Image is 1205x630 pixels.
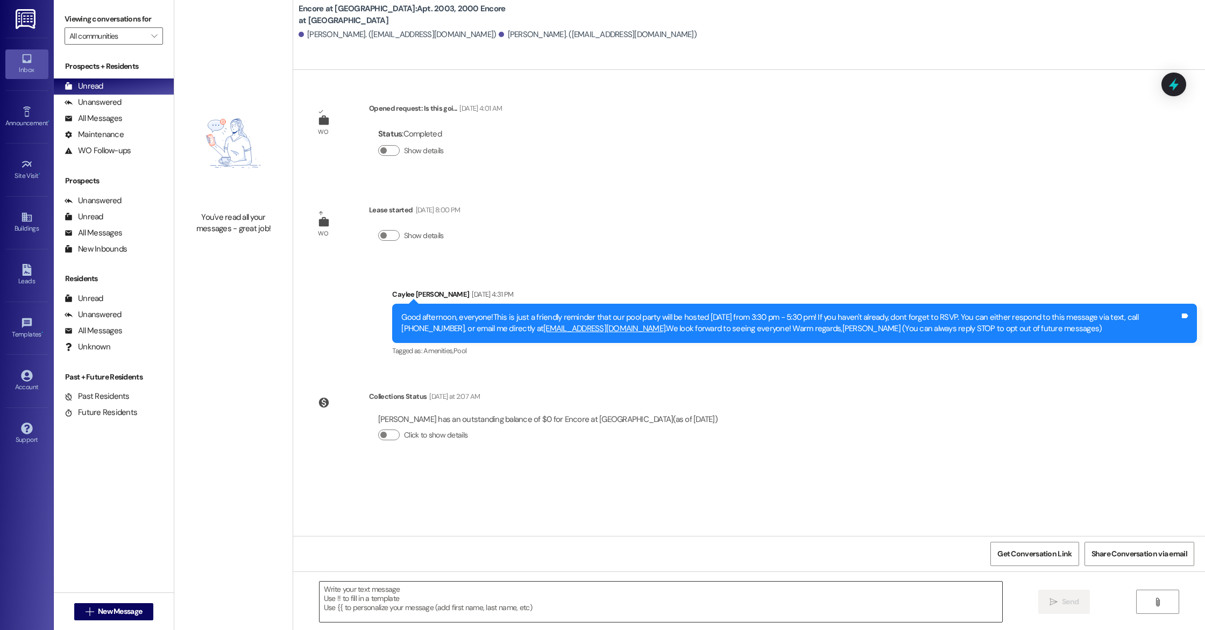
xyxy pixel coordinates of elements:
[413,204,460,216] div: [DATE] 8:00 PM
[54,371,174,383] div: Past + Future Residents
[186,212,281,235] div: You've read all your messages - great job!
[74,603,154,620] button: New Message
[54,273,174,284] div: Residents
[48,118,49,125] span: •
[65,11,163,27] label: Viewing conversations for
[86,607,94,616] i: 
[65,145,131,156] div: WO Follow-ups
[318,228,328,239] div: WO
[65,211,103,223] div: Unread
[65,325,122,337] div: All Messages
[469,289,513,300] div: [DATE] 4:31 PM
[65,391,130,402] div: Past Residents
[65,244,127,255] div: New Inbounds
[41,329,43,337] span: •
[65,227,122,239] div: All Messages
[404,145,444,156] label: Show details
[65,309,122,320] div: Unanswered
[299,3,514,26] b: Encore at [GEOGRAPHIC_DATA]: Apt. 2003, 2000 Encore at [GEOGRAPHIC_DATA]
[98,606,142,617] span: New Message
[369,391,427,402] div: Collections Status
[39,170,40,178] span: •
[404,230,444,241] label: Show details
[378,414,718,425] div: [PERSON_NAME] has an outstanding balance of $0 for Encore at [GEOGRAPHIC_DATA] (as of [DATE])
[1091,548,1187,560] span: Share Conversation via email
[1038,590,1090,614] button: Send
[369,103,502,118] div: Opened request: Is this goi...
[5,261,48,290] a: Leads
[401,312,1180,335] div: Good afternoon, everyone!This is just a friendly reminder that our pool party will be hosted [DAT...
[423,346,453,355] span: Amenities ,
[65,81,103,92] div: Unread
[1084,542,1194,566] button: Share Conversation via email
[1050,598,1058,606] i: 
[997,548,1072,560] span: Get Conversation Link
[65,97,122,108] div: Unanswered
[65,129,124,140] div: Maintenance
[151,32,157,40] i: 
[5,314,48,343] a: Templates •
[1153,598,1161,606] i: 
[65,407,137,418] div: Future Residents
[54,175,174,187] div: Prospects
[5,49,48,78] a: Inbox
[543,323,665,334] a: [EMAIL_ADDRESS][DOMAIN_NAME]
[427,391,480,402] div: [DATE] at 2:07 AM
[54,61,174,72] div: Prospects + Residents
[499,29,697,40] div: [PERSON_NAME]. ([EMAIL_ADDRESS][DOMAIN_NAME])
[453,346,466,355] span: Pool
[318,126,328,138] div: WO
[378,128,402,139] b: Status
[69,27,146,45] input: All communities
[1062,596,1079,607] span: Send
[65,195,122,206] div: Unanswered
[5,367,48,396] a: Account
[299,29,497,40] div: [PERSON_NAME]. ([EMAIL_ADDRESS][DOMAIN_NAME])
[5,208,48,237] a: Buildings
[65,341,110,353] div: Unknown
[5,419,48,448] a: Support
[392,289,1197,304] div: Caylee [PERSON_NAME]
[16,9,38,29] img: ResiDesk Logo
[5,155,48,184] a: Site Visit •
[65,293,103,304] div: Unread
[457,103,502,114] div: [DATE] 4:01 AM
[404,429,467,441] label: Click to show details
[186,80,281,206] img: empty-state
[990,542,1079,566] button: Get Conversation Link
[392,343,1197,359] div: Tagged as:
[65,113,122,124] div: All Messages
[369,204,460,219] div: Lease started
[378,126,448,142] div: : Completed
